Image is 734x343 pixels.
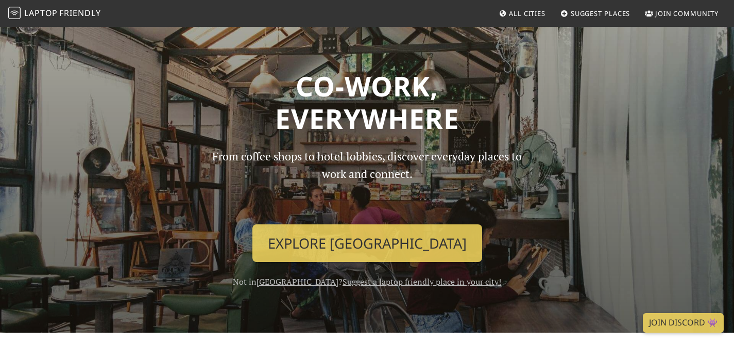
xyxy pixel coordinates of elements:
span: All Cities [509,9,545,18]
a: [GEOGRAPHIC_DATA] [257,276,338,287]
a: Join Discord 👾 [643,313,724,333]
a: LaptopFriendly LaptopFriendly [8,5,101,23]
a: Suggest a laptop friendly place in your city! [343,276,501,287]
h1: Co-work, Everywhere [33,70,701,135]
a: Explore [GEOGRAPHIC_DATA] [252,224,482,263]
span: Laptop [24,7,58,19]
a: All Cities [494,4,550,23]
span: Join Community [655,9,719,18]
a: Suggest Places [556,4,635,23]
span: Not in ? [233,276,501,287]
span: Friendly [59,7,100,19]
a: Join Community [641,4,723,23]
p: From coffee shops to hotel lobbies, discover everyday places to work and connect. [203,148,531,216]
img: LaptopFriendly [8,7,21,19]
span: Suggest Places [571,9,630,18]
